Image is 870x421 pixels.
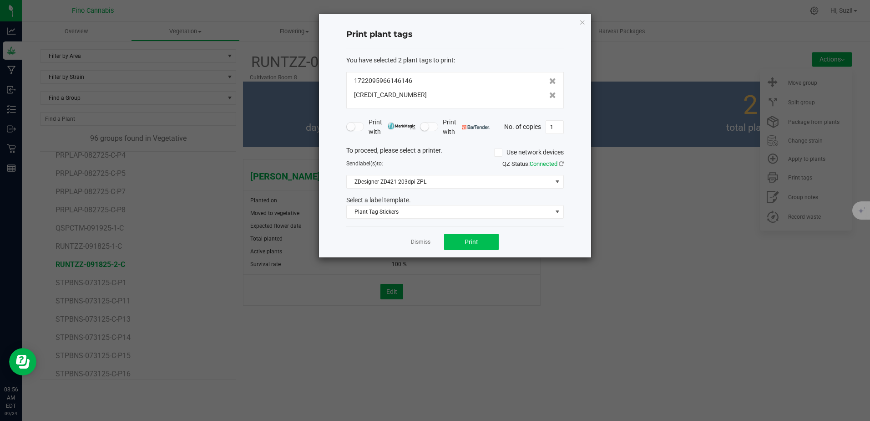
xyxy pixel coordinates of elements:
img: mark_magic_cybra.png [388,123,415,129]
div: : [346,56,564,65]
span: Print with [443,118,490,137]
span: Connected [530,160,557,167]
div: Select a label template. [339,195,571,205]
span: No. of copies [504,123,541,130]
iframe: Resource center [9,348,36,375]
span: 1722095966146146 [354,76,412,86]
button: Print [444,234,499,250]
span: You have selected 2 plant tags to print [346,56,454,64]
a: Dismiss [411,238,430,246]
span: Print with [369,118,415,137]
span: QZ Status: [502,160,564,167]
span: [CREDIT_CARD_NUMBER] [354,90,427,100]
span: Plant Tag Stickers [347,205,552,218]
span: Print [465,238,478,246]
span: Send to: [346,160,383,167]
img: bartender.png [462,125,490,129]
span: ZDesigner ZD421-203dpi ZPL [347,175,552,188]
h4: Print plant tags [346,29,564,41]
div: To proceed, please select a printer. [339,146,571,159]
label: Use network devices [494,148,564,157]
span: label(s) [359,160,377,167]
